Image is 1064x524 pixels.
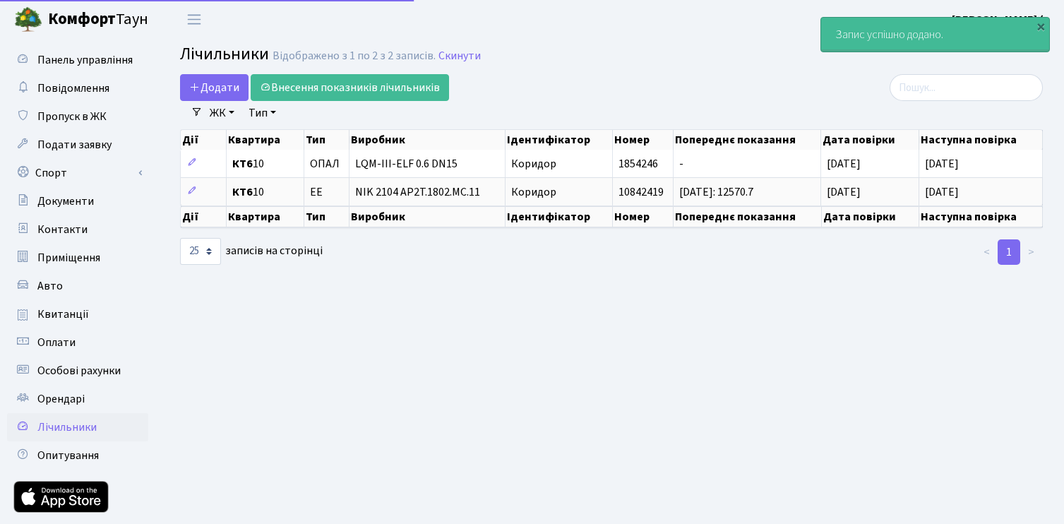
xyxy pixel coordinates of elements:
th: Дії [181,130,227,150]
a: Скинути [438,49,481,63]
span: 10842419 [618,184,664,200]
div: Відображено з 1 по 2 з 2 записів. [273,49,436,63]
span: Опитування [37,448,99,463]
span: ОПАЛ [310,158,340,169]
button: Переключити навігацію [177,8,212,31]
a: Внесення показників лічильників [251,74,449,101]
select: записів на сторінці [180,238,221,265]
label: записів на сторінці [180,238,323,265]
span: 10 [232,158,298,169]
a: [PERSON_NAME] (. [952,11,1047,28]
th: Номер [613,130,674,150]
b: [PERSON_NAME] (. [952,12,1047,28]
a: Опитування [7,441,148,470]
span: Орендарі [37,391,85,407]
div: Запис успішно додано. [821,18,1049,52]
th: Дата повірки [821,130,919,150]
a: ЖК [204,101,240,125]
th: Ідентифікатор [506,130,613,150]
span: Коридор [511,156,556,172]
a: Лічильники [7,413,148,441]
a: Особові рахунки [7,357,148,385]
span: Таун [48,8,148,32]
span: Панель управління [37,52,133,68]
span: 1854246 [618,156,658,172]
a: Контакти [7,215,148,244]
a: Документи [7,187,148,215]
th: Квартира [227,130,304,150]
a: Спорт [7,159,148,187]
span: 10 [232,186,298,198]
th: Тип [304,206,349,227]
a: Повідомлення [7,74,148,102]
th: Дії [181,206,227,227]
span: Лічильники [180,42,269,66]
a: Оплати [7,328,148,357]
th: Попереднє показання [674,130,821,150]
span: Оплати [37,335,76,350]
span: Авто [37,278,63,294]
span: LQM-III-ELF 0.6 DN15 [355,158,499,169]
span: Документи [37,193,94,209]
span: Пропуск в ЖК [37,109,107,124]
span: [DATE]: 12570.7 [679,184,753,200]
th: Номер [613,206,674,227]
span: Повідомлення [37,81,109,96]
span: [DATE] [827,184,861,200]
a: Подати заявку [7,131,148,159]
span: Додати [189,80,239,95]
div: × [1034,19,1048,33]
span: NIK 2104 AP2T.1802.МС.11 [355,186,499,198]
span: Контакти [37,222,88,237]
th: Ідентифікатор [506,206,613,227]
th: Виробник [349,130,506,150]
a: Авто [7,272,148,300]
a: Приміщення [7,244,148,272]
th: Дата повірки [822,206,920,227]
b: Комфорт [48,8,116,30]
span: [DATE] [925,156,959,172]
th: Квартира [227,206,304,227]
span: Подати заявку [37,137,112,153]
span: [DATE] [925,184,959,200]
img: logo.png [14,6,42,34]
span: Лічильники [37,419,97,435]
span: [DATE] [827,156,861,172]
a: 1 [998,239,1020,265]
a: Пропуск в ЖК [7,102,148,131]
th: Наступна повірка [919,130,1043,150]
b: КТ6 [232,156,253,172]
a: Додати [180,74,249,101]
a: Панель управління [7,46,148,74]
a: Тип [243,101,282,125]
th: Виробник [349,206,506,227]
th: Наступна повірка [919,206,1043,227]
b: КТ6 [232,184,253,200]
span: Квитанції [37,306,89,322]
span: ЕЕ [310,186,323,198]
th: Тип [304,130,349,150]
span: Коридор [511,184,556,200]
a: Орендарі [7,385,148,413]
span: - [679,156,683,172]
span: Приміщення [37,250,100,266]
span: Особові рахунки [37,363,121,379]
th: Попереднє показання [674,206,821,227]
a: Квитанції [7,300,148,328]
input: Пошук... [890,74,1043,101]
